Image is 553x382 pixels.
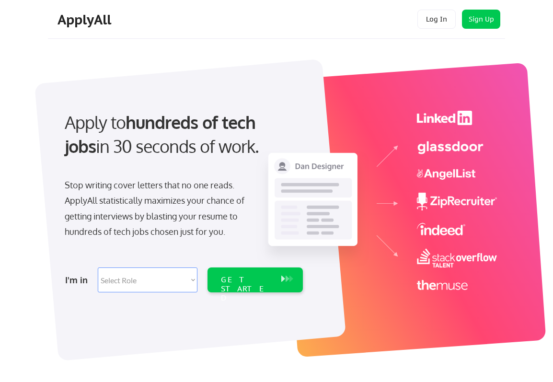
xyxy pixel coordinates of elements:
[462,10,500,29] button: Sign Up
[65,177,251,240] div: Stop writing cover letters that no one reads. ApplyAll statistically maximizes your chance of get...
[65,111,260,157] strong: hundreds of tech jobs
[221,275,272,303] div: GET STARTED
[65,272,92,288] div: I'm in
[417,10,456,29] button: Log In
[65,110,289,159] div: Apply to in 30 seconds of work.
[58,12,114,28] div: ApplyAll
